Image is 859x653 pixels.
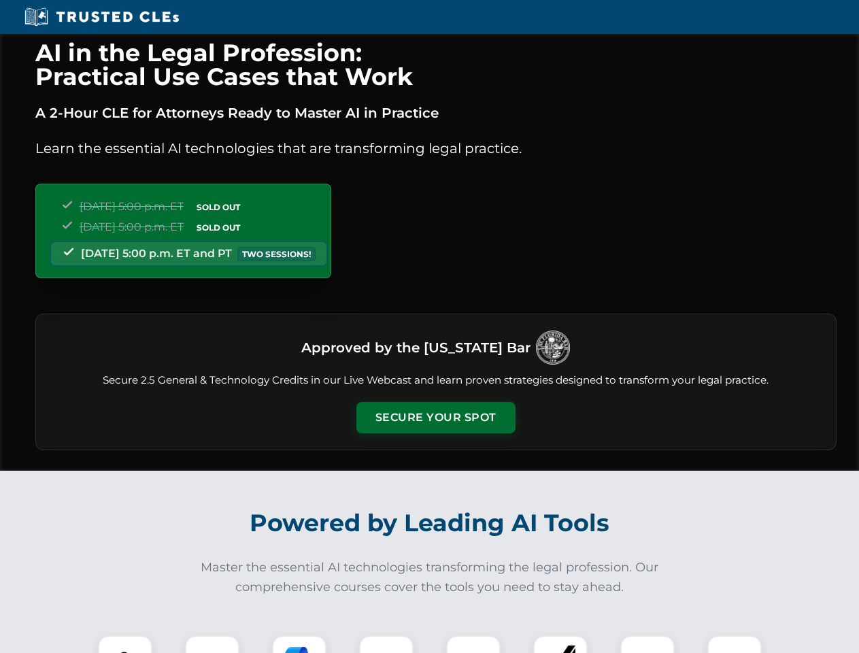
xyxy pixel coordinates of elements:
img: Logo [536,331,570,365]
h1: AI in the Legal Profession: Practical Use Cases that Work [35,41,837,88]
button: Secure Your Spot [356,402,516,433]
span: SOLD OUT [192,220,245,235]
p: Learn the essential AI technologies that are transforming legal practice. [35,137,837,159]
span: [DATE] 5:00 p.m. ET [80,200,184,213]
img: Trusted CLEs [20,7,183,27]
h2: Powered by Leading AI Tools [53,499,807,547]
span: [DATE] 5:00 p.m. ET [80,220,184,233]
h3: Approved by the [US_STATE] Bar [301,335,530,360]
p: Secure 2.5 General & Technology Credits in our Live Webcast and learn proven strategies designed ... [52,373,820,388]
p: A 2-Hour CLE for Attorneys Ready to Master AI in Practice [35,102,837,124]
span: SOLD OUT [192,200,245,214]
p: Master the essential AI technologies transforming the legal profession. Our comprehensive courses... [192,558,668,597]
